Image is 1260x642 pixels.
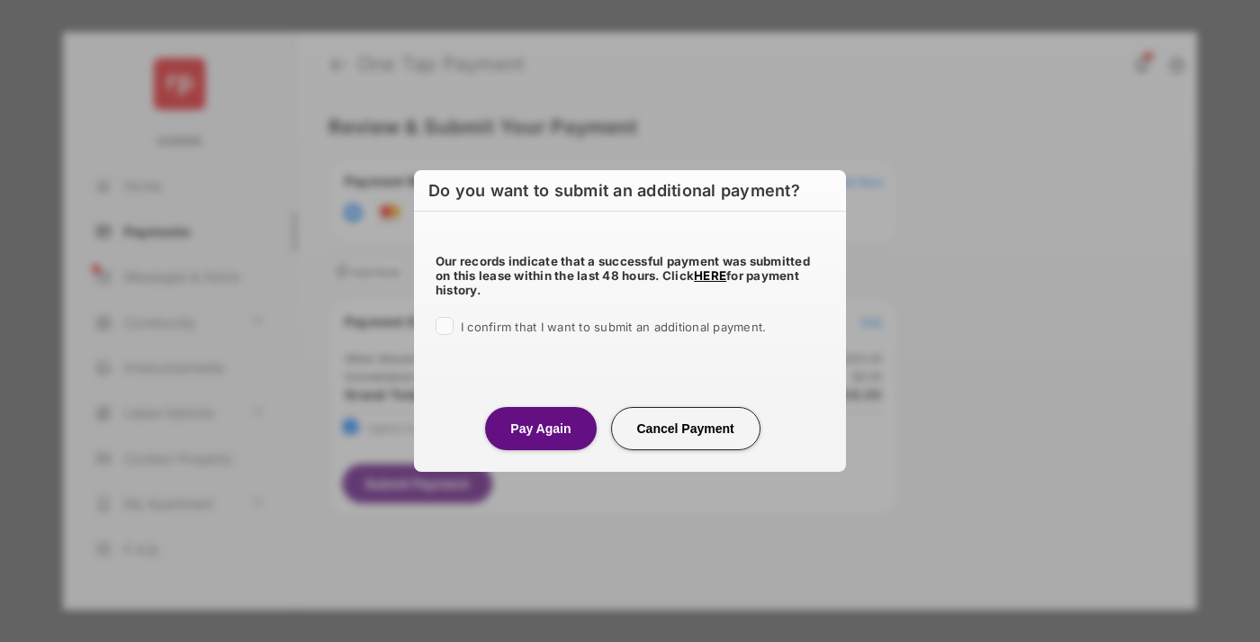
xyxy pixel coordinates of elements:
h2: Do you want to submit an additional payment? [414,170,846,212]
button: Cancel Payment [611,407,760,450]
button: Pay Again [485,407,596,450]
h5: Our records indicate that a successful payment was submitted on this lease within the last 48 hou... [436,254,824,297]
a: HERE [694,268,726,283]
span: I confirm that I want to submit an additional payment. [461,320,766,334]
